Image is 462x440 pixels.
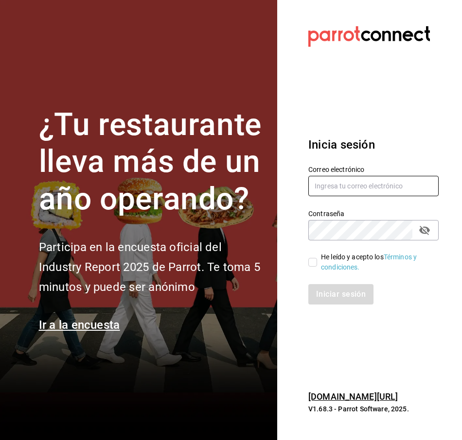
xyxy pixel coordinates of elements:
h2: Participa en la encuesta oficial del Industry Report 2025 de Parrot. Te toma 5 minutos y puede se... [39,237,266,297]
div: He leído y acepto los [321,252,431,272]
h3: Inicia sesión [308,136,439,153]
p: V1.68.3 - Parrot Software, 2025. [308,404,439,414]
label: Correo electrónico [308,166,439,172]
h1: ¿Tu restaurante lleva más de un año operando? [39,106,266,218]
input: Ingresa tu correo electrónico [308,176,439,196]
a: Términos y condiciones. [321,253,417,271]
button: passwordField [416,222,433,238]
a: Ir a la encuesta [39,318,120,332]
a: [DOMAIN_NAME][URL] [308,391,398,402]
label: Contraseña [308,210,439,217]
